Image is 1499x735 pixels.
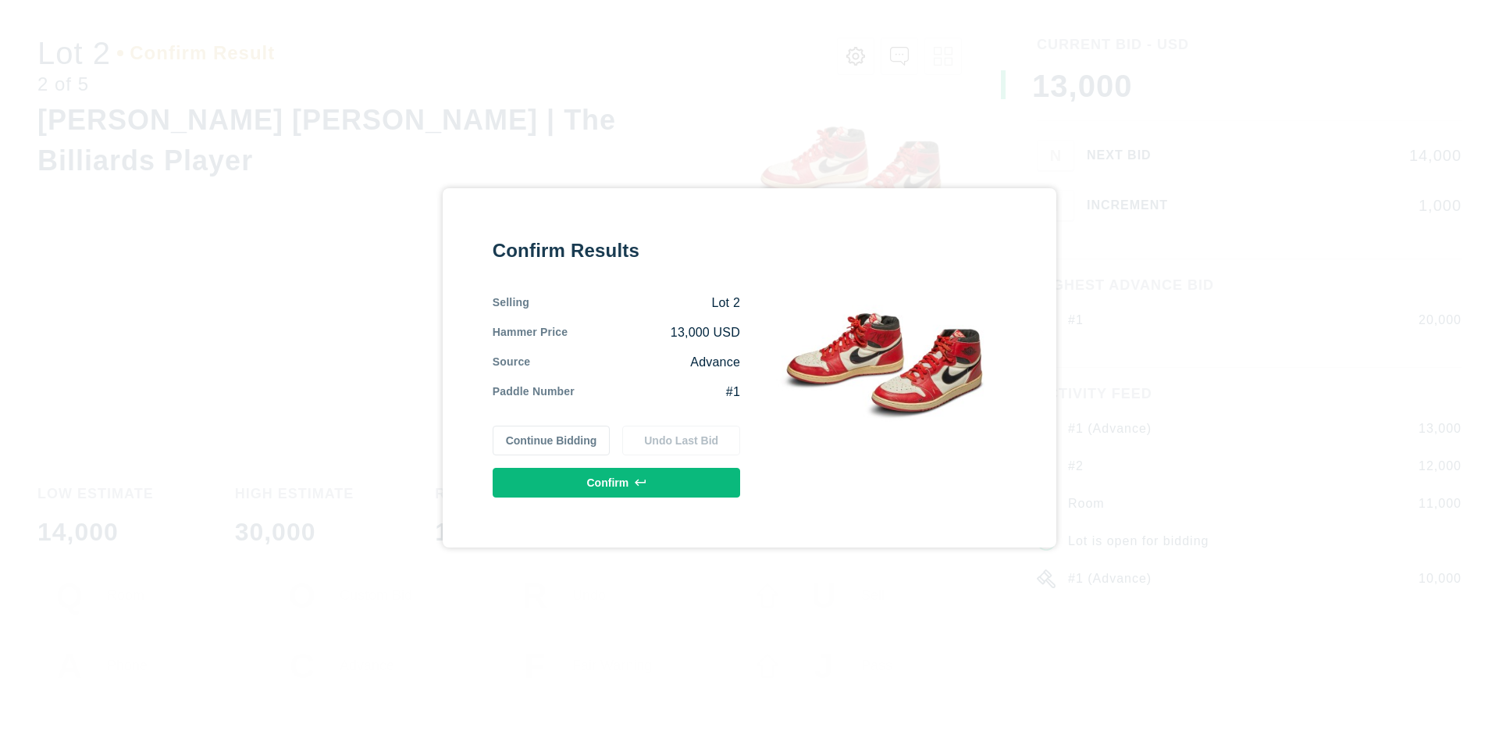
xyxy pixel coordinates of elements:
[493,238,740,263] div: Confirm Results
[493,384,575,401] div: Paddle Number
[493,354,531,371] div: Source
[493,324,568,341] div: Hammer Price
[622,426,740,455] button: Undo Last Bid
[493,426,611,455] button: Continue Bidding
[530,354,740,371] div: Advance
[493,468,740,498] button: Confirm
[493,294,529,312] div: Selling
[529,294,740,312] div: Lot 2
[575,384,740,401] div: #1
[568,324,740,341] div: 13,000 USD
